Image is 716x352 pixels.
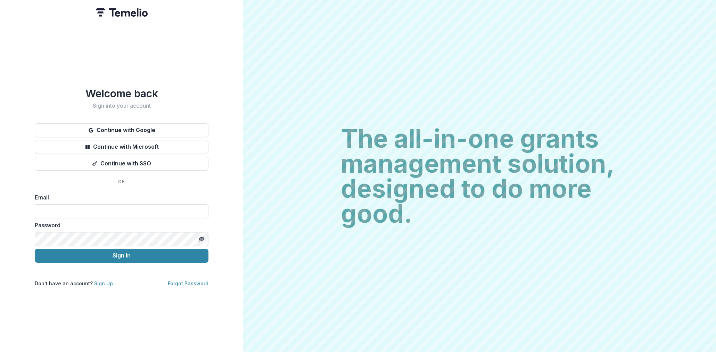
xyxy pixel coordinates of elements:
h2: Sign into your account [35,103,208,109]
button: Sign In [35,249,208,263]
a: Forgot Password [168,280,208,286]
button: Continue with Google [35,123,208,137]
a: Sign Up [94,280,113,286]
label: Email [35,193,204,202]
label: Password [35,221,204,229]
button: Toggle password visibility [196,234,207,245]
p: Don't have an account? [35,280,113,287]
h1: Welcome back [35,87,208,100]
button: Continue with SSO [35,157,208,171]
img: Temelio [96,8,148,17]
button: Continue with Microsoft [35,140,208,154]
